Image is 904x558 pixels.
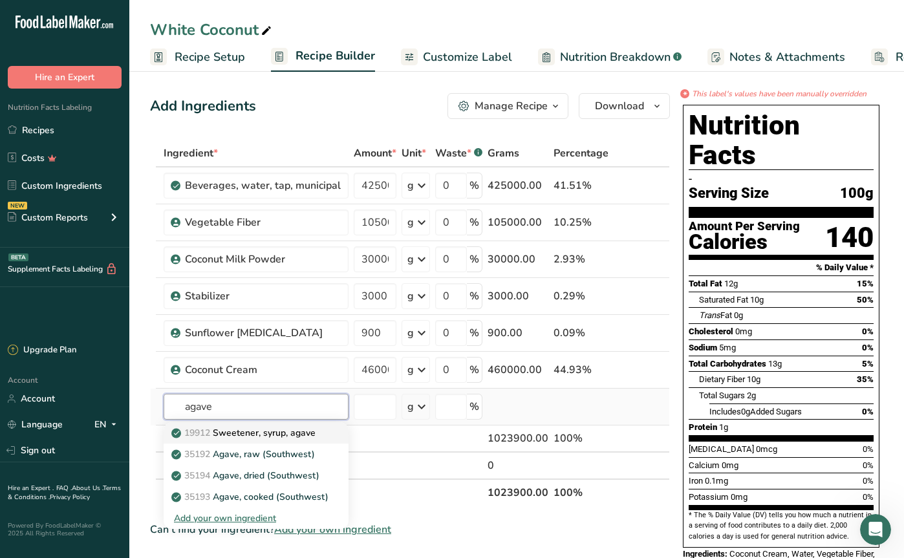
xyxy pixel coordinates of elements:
[689,233,800,252] div: Calories
[689,327,733,336] span: Cholesterol
[8,211,88,224] div: Custom Reports
[719,422,728,432] span: 1g
[705,476,728,486] span: 0.1mg
[724,279,738,288] span: 12g
[747,391,756,400] span: 2g
[689,173,874,186] div: -
[862,359,874,369] span: 5%
[488,325,548,341] div: 900.00
[857,279,874,288] span: 15%
[554,288,608,304] div: 0.29%
[862,407,874,416] span: 0%
[150,43,245,72] a: Recipe Setup
[863,460,874,470] span: 0%
[689,111,874,170] h1: Nutrition Facts
[161,478,485,506] th: Net Totals
[768,359,782,369] span: 13g
[485,478,551,506] th: 1023900.00
[488,288,548,304] div: 3000.00
[407,325,414,341] div: g
[184,448,210,460] span: 35192
[50,493,90,502] a: Privacy Policy
[164,422,349,444] a: 19912Sweetener, syrup, agave
[734,310,743,320] span: 0g
[185,252,341,267] div: Coconut Milk Powder
[402,145,426,161] span: Unit
[699,374,745,384] span: Dietary Fiber
[863,444,874,454] span: 0%
[488,458,548,473] div: 0
[689,476,703,486] span: Iron
[729,48,845,66] span: Notes & Attachments
[689,359,766,369] span: Total Carbohydrates
[825,220,874,255] div: 140
[447,93,568,119] button: Manage Recipe
[709,407,802,416] span: Includes Added Sugars
[554,362,608,378] div: 44.93%
[174,469,319,482] p: Agave, dried (Southwest)
[560,48,671,66] span: Nutrition Breakdown
[731,492,748,502] span: 0mg
[689,260,874,275] section: % Daily Value *
[185,178,341,193] div: Beverages, water, tap, municipal
[423,48,512,66] span: Customize Label
[164,486,349,508] a: 35193Agave, cooked (Southwest)
[164,444,349,465] a: 35192Agave, raw (Southwest)
[689,422,717,432] span: Protein
[185,325,341,341] div: Sunflower [MEDICAL_DATA]
[296,47,375,65] span: Recipe Builder
[8,66,122,89] button: Hire an Expert
[150,96,256,117] div: Add Ingredients
[185,362,341,378] div: Coconut Cream
[354,145,396,161] span: Amount
[407,215,414,230] div: g
[150,522,670,537] div: Can't find your ingredient?
[174,447,315,461] p: Agave, raw (Southwest)
[488,178,548,193] div: 425000.00
[840,186,874,202] span: 100g
[554,178,608,193] div: 41.51%
[184,427,210,439] span: 19912
[8,522,122,537] div: Powered By FoodLabelMaker © 2025 All Rights Reserved
[689,444,754,454] span: [MEDICAL_DATA]
[689,186,769,202] span: Serving Size
[8,484,54,493] a: Hire an Expert .
[551,478,611,506] th: 100%
[150,18,274,41] div: White Coconut
[538,43,682,72] a: Nutrition Breakdown
[407,288,414,304] div: g
[689,279,722,288] span: Total Fat
[488,431,548,446] div: 1023900.00
[692,88,866,100] i: This label's values have been manually overridden
[862,327,874,336] span: 0%
[8,344,76,357] div: Upgrade Plan
[401,43,512,72] a: Customize Label
[435,145,482,161] div: Waste
[488,252,548,267] div: 30000.00
[185,215,341,230] div: Vegetable Fiber
[164,508,349,529] div: Add your own ingredient
[407,399,414,414] div: g
[8,484,121,502] a: Terms & Conditions .
[94,417,122,433] div: EN
[185,288,341,304] div: Stabilizer
[689,510,874,542] section: * The % Daily Value (DV) tells you how much a nutrient in a serving of food contributes to a dail...
[699,295,748,305] span: Saturated Fat
[164,394,349,420] input: Add Ingredient
[699,391,745,400] span: Total Sugars
[72,484,103,493] a: About Us .
[8,413,63,436] a: Language
[857,295,874,305] span: 50%
[174,490,328,504] p: Agave, cooked (Southwest)
[857,374,874,384] span: 35%
[741,407,750,416] span: 0g
[689,492,729,502] span: Potassium
[175,48,245,66] span: Recipe Setup
[722,460,738,470] span: 0mg
[164,145,218,161] span: Ingredient
[174,511,338,525] div: Add your own ingredient
[719,343,736,352] span: 5mg
[488,362,548,378] div: 460000.00
[579,93,670,119] button: Download
[707,43,845,72] a: Notes & Attachments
